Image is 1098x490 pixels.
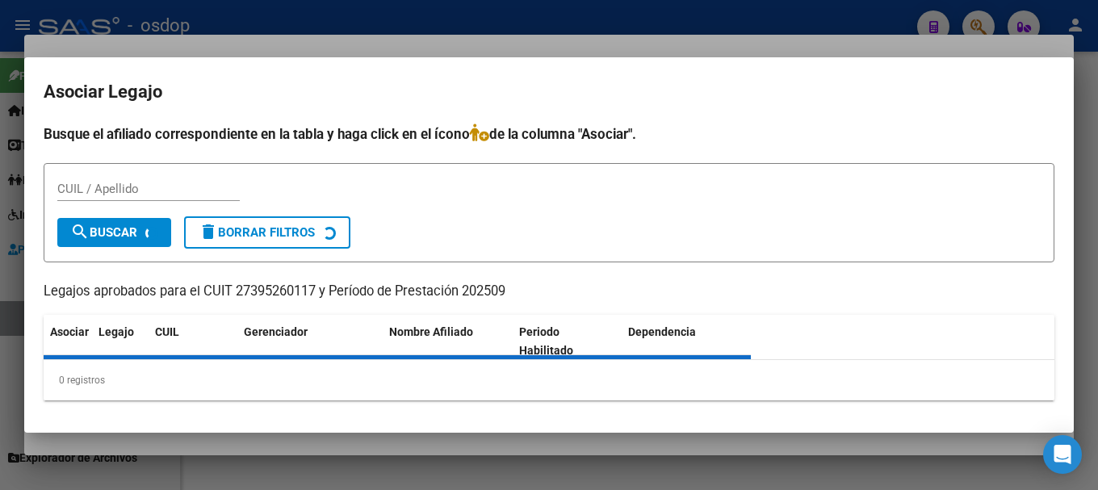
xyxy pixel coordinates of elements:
datatable-header-cell: Gerenciador [237,315,383,368]
datatable-header-cell: CUIL [149,315,237,368]
span: Buscar [70,225,137,240]
mat-icon: delete [199,222,218,241]
p: Legajos aprobados para el CUIT 27395260117 y Período de Prestación 202509 [44,282,1054,302]
h2: Asociar Legajo [44,77,1054,107]
h4: Busque el afiliado correspondiente en la tabla y haga click en el ícono de la columna "Asociar". [44,124,1054,144]
datatable-header-cell: Dependencia [622,315,752,368]
span: Nombre Afiliado [389,325,473,338]
datatable-header-cell: Nombre Afiliado [383,315,513,368]
span: Periodo Habilitado [519,325,573,357]
span: Dependencia [628,325,696,338]
div: Open Intercom Messenger [1043,435,1082,474]
span: Borrar Filtros [199,225,315,240]
button: Borrar Filtros [184,216,350,249]
datatable-header-cell: Asociar [44,315,92,368]
datatable-header-cell: Legajo [92,315,149,368]
span: Asociar [50,325,89,338]
datatable-header-cell: Periodo Habilitado [513,315,622,368]
span: CUIL [155,325,179,338]
span: Legajo [98,325,134,338]
div: 0 registros [44,360,1054,400]
span: Gerenciador [244,325,308,338]
mat-icon: search [70,222,90,241]
button: Buscar [57,218,171,247]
